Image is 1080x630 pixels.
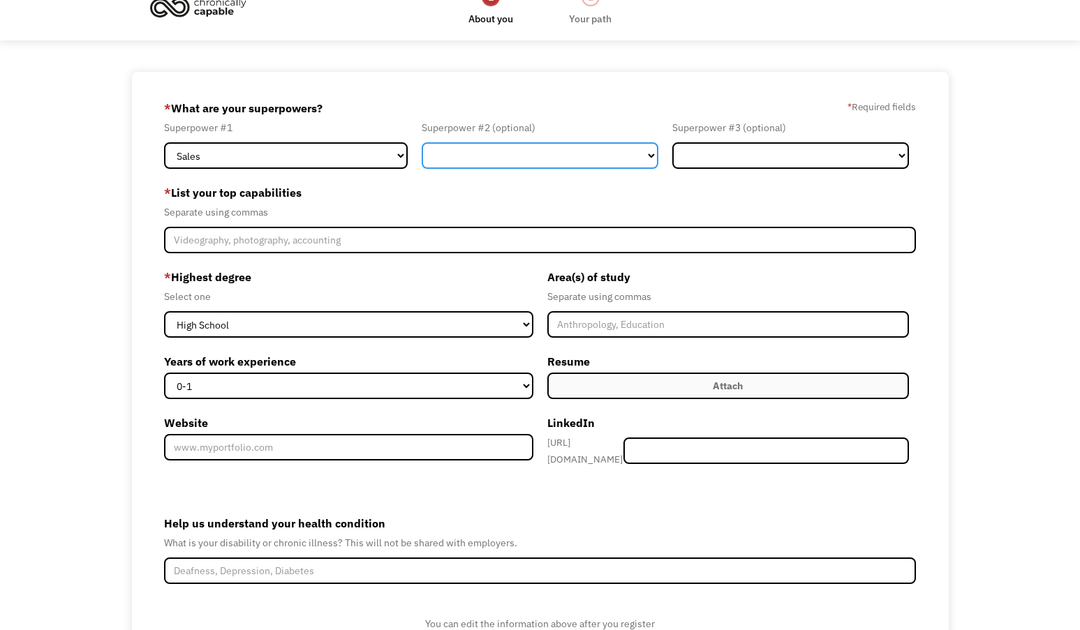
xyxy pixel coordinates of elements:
[164,350,533,373] label: Years of work experience
[547,373,910,399] label: Attach
[547,350,910,373] label: Resume
[164,266,533,288] label: Highest degree
[547,412,910,434] label: LinkedIn
[164,434,533,460] input: www.myportfolio.com
[164,119,408,136] div: Superpower #1
[547,434,624,467] div: [URL][DOMAIN_NAME]
[164,288,533,305] div: Select one
[569,10,612,27] div: Your path
[547,266,910,288] label: Area(s) of study
[547,311,910,338] input: Anthropology, Education
[164,227,916,253] input: Videography, photography, accounting
[468,10,513,27] div: About you
[848,98,916,115] label: Required fields
[713,377,743,394] div: Attach
[164,97,323,119] label: What are your superpowers?
[164,204,916,220] div: Separate using commas
[164,412,533,434] label: Website
[422,119,658,136] div: Superpower #2 (optional)
[164,534,916,551] div: What is your disability or chronic illness? This will not be shared with employers.
[672,119,909,136] div: Superpower #3 (optional)
[547,288,910,305] div: Separate using commas
[164,181,916,204] label: List your top capabilities
[164,557,916,584] input: Deafness, Depression, Diabetes
[164,512,916,534] label: Help us understand your health condition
